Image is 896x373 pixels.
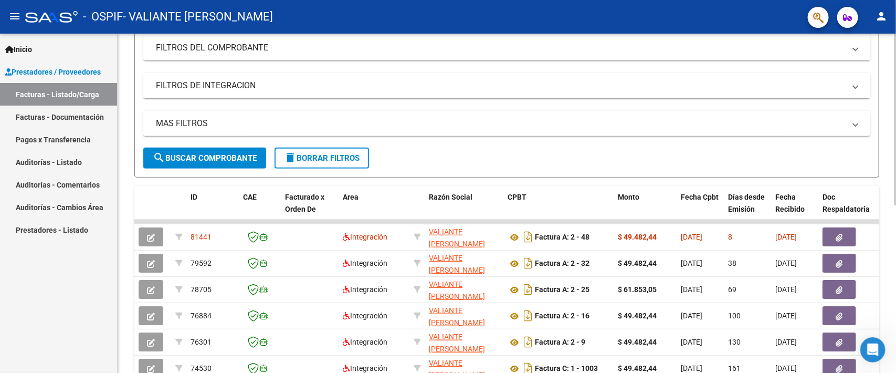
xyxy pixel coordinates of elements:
[503,186,614,232] datatable-header-cell: CPBT
[343,285,387,294] span: Integración
[239,186,281,232] datatable-header-cell: CAE
[677,186,724,232] datatable-header-cell: Fecha Cpbt
[618,193,639,201] span: Monto
[343,312,387,320] span: Integración
[284,151,297,164] mat-icon: delete
[186,186,239,232] datatable-header-cell: ID
[83,5,123,28] span: - OSPIF
[191,259,212,267] span: 79592
[775,364,797,372] span: [DATE]
[823,193,870,213] span: Doc Respaldatoria
[191,233,212,241] span: 81441
[425,186,503,232] datatable-header-cell: Razón Social
[191,364,212,372] span: 74530
[156,80,845,91] mat-panel-title: FILTROS DE INTEGRACION
[728,338,741,346] span: 130
[153,151,165,164] mat-icon: search
[429,333,485,353] span: VALIANTE [PERSON_NAME]
[285,193,324,213] span: Facturado x Orden De
[875,10,888,23] mat-icon: person
[153,153,257,163] span: Buscar Comprobante
[429,278,499,301] div: 27389509723
[143,35,870,60] mat-expansion-panel-header: FILTROS DEL COMPROBANTE
[681,364,702,372] span: [DATE]
[143,111,870,136] mat-expansion-panel-header: MAS FILTROS
[429,280,485,301] span: VALIANTE [PERSON_NAME]
[429,331,499,353] div: 27389509723
[5,66,101,78] span: Prestadores / Proveedores
[429,227,485,248] span: VALIANTE [PERSON_NAME]
[775,259,797,267] span: [DATE]
[535,338,585,347] strong: Factura A: 2 - 9
[343,233,387,241] span: Integración
[728,285,736,294] span: 69
[243,193,257,201] span: CAE
[429,193,472,201] span: Razón Social
[681,338,702,346] span: [DATE]
[339,186,409,232] datatable-header-cell: Area
[191,338,212,346] span: 76301
[281,186,339,232] datatable-header-cell: Facturado x Orden De
[143,73,870,98] mat-expansion-panel-header: FILTROS DE INTEGRACION
[535,233,589,242] strong: Factura A: 2 - 48
[681,312,702,320] span: [DATE]
[728,233,732,241] span: 8
[8,10,21,23] mat-icon: menu
[618,285,657,294] strong: $ 61.853,05
[521,281,535,298] i: Descargar documento
[681,285,702,294] span: [DATE]
[775,312,797,320] span: [DATE]
[429,306,485,327] span: VALIANTE [PERSON_NAME]
[775,233,797,241] span: [DATE]
[156,118,845,129] mat-panel-title: MAS FILTROS
[535,286,589,294] strong: Factura A: 2 - 25
[343,259,387,267] span: Integración
[123,5,273,28] span: - VALIANTE [PERSON_NAME]
[343,364,387,372] span: Integración
[681,233,702,241] span: [DATE]
[618,233,657,241] strong: $ 49.482,44
[429,305,499,327] div: 27389509723
[521,229,535,245] i: Descargar documento
[521,255,535,272] i: Descargar documento
[728,364,741,372] span: 161
[521,334,535,350] i: Descargar documento
[191,285,212,294] span: 78705
[724,186,771,232] datatable-header-cell: Días desde Emisión
[860,337,886,362] iframe: Intercom live chat
[681,259,702,267] span: [DATE]
[284,153,360,163] span: Borrar Filtros
[429,252,499,274] div: 27389509723
[681,193,719,201] span: Fecha Cpbt
[618,259,657,267] strong: $ 49.482,44
[343,193,359,201] span: Area
[521,307,535,324] i: Descargar documento
[618,338,657,346] strong: $ 49.482,44
[143,148,266,169] button: Buscar Comprobante
[156,42,845,54] mat-panel-title: FILTROS DEL COMPROBANTE
[771,186,818,232] datatable-header-cell: Fecha Recibido
[728,259,736,267] span: 38
[343,338,387,346] span: Integración
[728,312,741,320] span: 100
[535,312,589,320] strong: Factura A: 2 - 16
[614,186,677,232] datatable-header-cell: Monto
[728,193,765,213] span: Días desde Emisión
[275,148,369,169] button: Borrar Filtros
[775,193,805,213] span: Fecha Recibido
[775,338,797,346] span: [DATE]
[775,285,797,294] span: [DATE]
[535,365,598,373] strong: Factura C: 1 - 1003
[818,186,881,232] datatable-header-cell: Doc Respaldatoria
[508,193,526,201] span: CPBT
[429,226,499,248] div: 27389509723
[191,193,197,201] span: ID
[191,312,212,320] span: 76884
[618,312,657,320] strong: $ 49.482,44
[429,254,485,274] span: VALIANTE [PERSON_NAME]
[535,260,589,268] strong: Factura A: 2 - 32
[5,44,32,55] span: Inicio
[618,364,657,372] strong: $ 49.482,44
